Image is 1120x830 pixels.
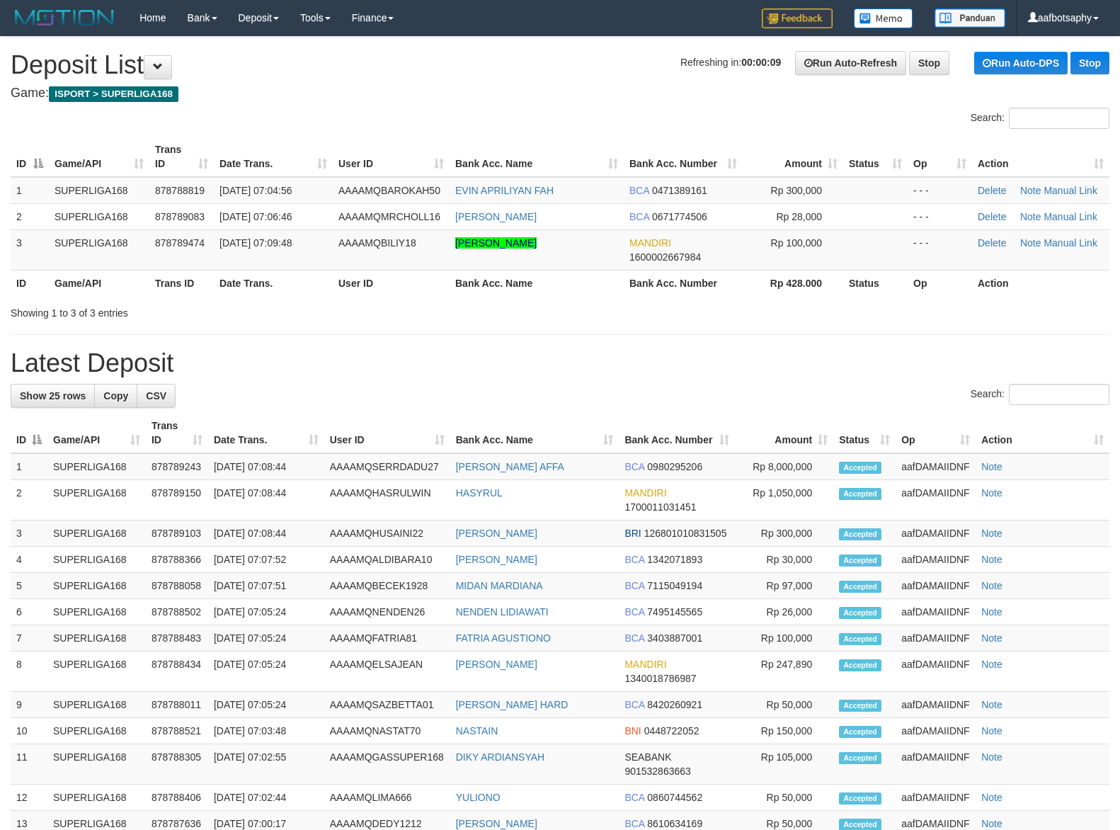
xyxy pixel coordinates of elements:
td: aafDAMAIIDNF [896,625,976,652]
th: Action: activate to sort column ascending [972,137,1109,177]
td: aafDAMAIIDNF [896,547,976,573]
a: EVIN APRILIYAN FAH [455,185,554,196]
th: Bank Acc. Name [450,270,624,296]
td: 878788521 [146,718,208,744]
span: AAAAMQBAROKAH50 [338,185,440,196]
td: aafDAMAIIDNF [896,521,976,547]
td: 4 [11,547,47,573]
th: Trans ID: activate to sort column ascending [146,413,208,453]
td: Rp 300,000 [735,521,833,547]
span: Copy 1342071893 to clipboard [647,554,702,565]
th: Date Trans.: activate to sort column ascending [208,413,324,453]
a: [PERSON_NAME] [455,211,537,222]
a: [PERSON_NAME] AFFA [456,461,564,472]
td: AAAAMQHASRULWIN [324,480,450,521]
td: 1 [11,453,47,480]
td: SUPERLIGA168 [47,521,146,547]
span: BCA [624,554,644,565]
span: Copy 901532863663 to clipboard [624,766,690,777]
label: Search: [971,384,1109,405]
span: Copy [103,390,128,402]
td: SUPERLIGA168 [47,480,146,521]
span: BCA [624,792,644,803]
td: Rp 105,000 [735,744,833,785]
span: 878789083 [155,211,205,222]
td: [DATE] 07:08:44 [208,480,324,521]
span: BCA [624,699,644,710]
th: Status: activate to sort column ascending [843,137,908,177]
a: Note [981,699,1002,710]
td: Rp 50,000 [735,785,833,811]
a: Run Auto-DPS [974,52,1068,74]
span: Accepted [839,462,881,474]
td: 3 [11,521,47,547]
td: SUPERLIGA168 [47,785,146,811]
td: - - - [908,177,972,204]
span: Copy 3403887001 to clipboard [647,632,702,644]
td: 878789243 [146,453,208,480]
span: [DATE] 07:09:48 [219,237,292,249]
span: Copy 0860744562 to clipboard [647,792,702,803]
td: Rp 50,000 [735,692,833,718]
td: AAAAMQNASTAT70 [324,718,450,744]
span: Copy 1340018786987 to clipboard [624,673,696,684]
td: SUPERLIGA168 [47,599,146,625]
h1: Deposit List [11,51,1109,79]
img: Feedback.jpg [762,8,833,28]
th: Amount: activate to sort column ascending [743,137,843,177]
td: 878788305 [146,744,208,785]
td: Rp 30,000 [735,547,833,573]
td: 10 [11,718,47,744]
td: 2 [11,203,49,229]
span: SEABANK [624,751,671,763]
td: AAAAMQALDIBARA10 [324,547,450,573]
span: Accepted [839,607,881,619]
th: Game/API [49,270,149,296]
span: Copy 7115049194 to clipboard [647,580,702,591]
span: 878789474 [155,237,205,249]
th: Status: activate to sort column ascending [833,413,896,453]
td: 1 [11,177,49,204]
th: Action [972,270,1109,296]
span: BCA [624,632,644,644]
span: CSV [146,390,166,402]
img: MOTION_logo.png [11,7,118,28]
span: Copy 8610634169 to clipboard [647,818,702,829]
td: SUPERLIGA168 [47,625,146,652]
a: Note [981,818,1002,829]
td: [DATE] 07:02:55 [208,744,324,785]
td: - - - [908,229,972,270]
td: Rp 100,000 [735,625,833,652]
td: aafDAMAIIDNF [896,718,976,744]
th: Amount: activate to sort column ascending [735,413,833,453]
span: Copy 7495145565 to clipboard [647,606,702,618]
a: HASYRUL [456,487,503,499]
span: MANDIRI [629,237,671,249]
td: SUPERLIGA168 [47,573,146,599]
td: SUPERLIGA168 [47,692,146,718]
th: Bank Acc. Number: activate to sort column ascending [619,413,735,453]
span: Show 25 rows [20,390,86,402]
span: BRI [624,528,641,539]
td: SUPERLIGA168 [49,229,149,270]
td: AAAAMQELSAJEAN [324,652,450,692]
a: Delete [978,211,1006,222]
th: Op [908,270,972,296]
td: 9 [11,692,47,718]
td: Rp 97,000 [735,573,833,599]
td: [DATE] 07:08:44 [208,521,324,547]
span: MANDIRI [624,659,666,670]
td: aafDAMAIIDNF [896,480,976,521]
td: aafDAMAIIDNF [896,573,976,599]
span: Copy 1600002667984 to clipboard [629,251,701,263]
span: ISPORT > SUPERLIGA168 [49,86,178,102]
span: Rp 100,000 [771,237,822,249]
th: Op: activate to sort column ascending [908,137,972,177]
th: Op: activate to sort column ascending [896,413,976,453]
td: [DATE] 07:05:24 [208,692,324,718]
th: Bank Acc. Name: activate to sort column ascending [450,413,619,453]
a: MIDAN MARDIANA [456,580,543,591]
a: [PERSON_NAME] [456,554,537,565]
td: aafDAMAIIDNF [896,652,976,692]
span: [DATE] 07:06:46 [219,211,292,222]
